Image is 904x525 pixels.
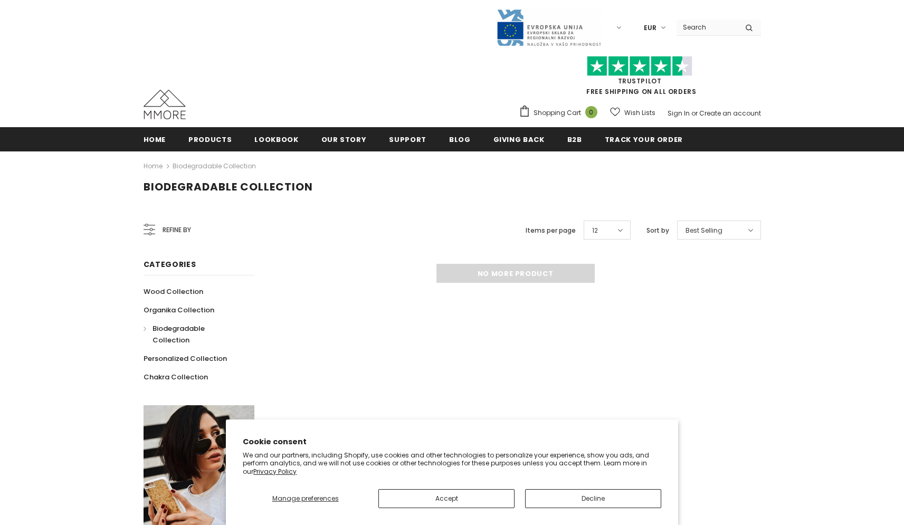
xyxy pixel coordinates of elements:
[646,225,669,236] label: Sort by
[188,135,232,145] span: Products
[592,225,598,236] span: 12
[144,90,186,119] img: MMORE Cases
[243,436,661,447] h2: Cookie consent
[253,467,297,476] a: Privacy Policy
[321,135,367,145] span: Our Story
[163,224,191,236] span: Refine by
[144,287,203,297] span: Wood Collection
[519,61,761,96] span: FREE SHIPPING ON ALL ORDERS
[496,23,602,32] a: Javni Razpis
[144,349,227,368] a: Personalized Collection
[243,451,661,476] p: We and our partners, including Shopify, use cookies and other technologies to personalize your ex...
[144,160,163,173] a: Home
[144,301,214,319] a: Organika Collection
[254,135,298,145] span: Lookbook
[525,489,661,508] button: Decline
[493,127,545,151] a: Giving back
[534,108,581,118] span: Shopping Cart
[144,319,243,349] a: Biodegradable Collection
[493,135,545,145] span: Giving back
[519,105,603,121] a: Shopping Cart 0
[188,127,232,151] a: Products
[378,489,515,508] button: Accept
[624,108,655,118] span: Wish Lists
[691,109,698,118] span: or
[605,135,683,145] span: Track your order
[449,135,471,145] span: Blog
[587,56,692,77] img: Trust Pilot Stars
[618,77,662,85] a: Trustpilot
[144,368,208,386] a: Chakra Collection
[144,135,166,145] span: Home
[144,282,203,301] a: Wood Collection
[173,161,256,170] a: Biodegradable Collection
[585,106,597,118] span: 0
[567,135,582,145] span: B2B
[144,305,214,315] span: Organika Collection
[668,109,690,118] a: Sign In
[567,127,582,151] a: B2B
[644,23,656,33] span: EUR
[254,127,298,151] a: Lookbook
[686,225,722,236] span: Best Selling
[144,179,313,194] span: Biodegradable Collection
[449,127,471,151] a: Blog
[605,127,683,151] a: Track your order
[144,354,227,364] span: Personalized Collection
[321,127,367,151] a: Our Story
[243,489,368,508] button: Manage preferences
[526,225,576,236] label: Items per page
[153,323,205,345] span: Biodegradable Collection
[699,109,761,118] a: Create an account
[610,103,655,122] a: Wish Lists
[272,494,339,503] span: Manage preferences
[496,8,602,47] img: Javni Razpis
[389,135,426,145] span: support
[144,259,196,270] span: Categories
[144,372,208,382] span: Chakra Collection
[677,20,737,35] input: Search Site
[389,127,426,151] a: support
[144,127,166,151] a: Home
